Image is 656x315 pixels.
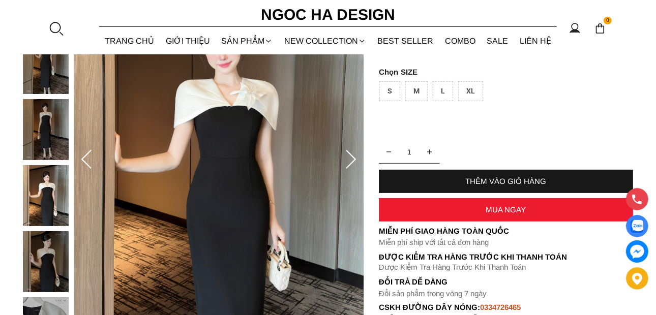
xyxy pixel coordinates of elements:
img: Belle Dress_ Đầm Bút Chì Đen Phối Choàng Vai May Ly Màu Trắng Kèm Hoa D961_mini_4 [23,231,69,292]
a: Ngoc Ha Design [252,3,404,27]
img: Belle Dress_ Đầm Bút Chì Đen Phối Choàng Vai May Ly Màu Trắng Kèm Hoa D961_mini_3 [23,165,69,226]
font: cskh đường dây nóng: [379,303,480,311]
input: Quantity input [379,142,440,162]
img: img-CART-ICON-ksit0nf1 [594,23,606,34]
p: SIZE [379,68,633,76]
a: TRANG CHỦ [99,27,160,54]
a: Display image [626,215,648,237]
font: Miễn phí giao hàng toàn quốc [379,227,509,235]
div: L [433,81,453,101]
font: 0334726465 [480,303,521,311]
span: 0 [604,17,612,25]
font: Miễn phí ship với tất cả đơn hàng [379,238,489,246]
a: Combo [439,27,482,54]
p: Được Kiểm Tra Hàng Trước Khi Thanh Toán [379,253,633,262]
h6: Đổi trả dễ dàng [379,277,633,286]
a: NEW COLLECTION [279,27,372,54]
font: Đổi sản phẩm trong vòng 7 ngày [379,289,487,298]
div: SẢN PHẨM [216,27,279,54]
img: Belle Dress_ Đầm Bút Chì Đen Phối Choàng Vai May Ly Màu Trắng Kèm Hoa D961_mini_1 [23,33,69,94]
div: S [379,81,400,101]
img: Belle Dress_ Đầm Bút Chì Đen Phối Choàng Vai May Ly Màu Trắng Kèm Hoa D961_mini_2 [23,99,69,160]
a: messenger [626,240,648,263]
img: Display image [631,220,643,233]
div: THÊM VÀO GIỎ HÀNG [379,177,633,185]
a: GIỚI THIỆU [160,27,216,54]
p: Được Kiểm Tra Hàng Trước Khi Thanh Toán [379,263,633,272]
div: MUA NGAY [379,205,633,214]
a: BEST SELLER [372,27,439,54]
a: SALE [481,27,514,54]
a: LIÊN HỆ [514,27,557,54]
div: XL [458,81,483,101]
div: M [405,81,428,101]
